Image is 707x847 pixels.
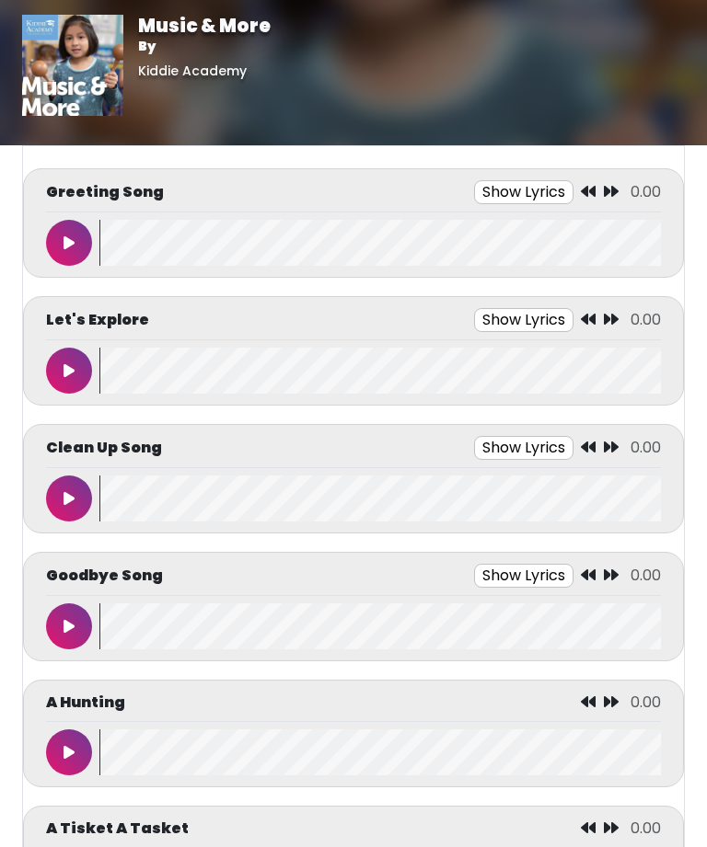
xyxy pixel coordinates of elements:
h6: Kiddie Academy [138,63,271,79]
button: Show Lyrics [474,180,574,204]
span: 0.00 [631,692,661,713]
h1: Music & More [138,15,271,37]
p: Let's Explore [46,309,149,331]
span: 0.00 [631,565,661,586]
button: Show Lyrics [474,308,574,332]
p: Clean Up Song [46,437,162,459]
button: Show Lyrics [474,436,574,460]
button: Show Lyrics [474,564,574,588]
p: Goodbye Song [46,565,163,587]
span: 0.00 [631,181,661,202]
p: Greeting Song [46,181,164,203]
p: A Hunting [46,692,125,714]
span: 0.00 [631,437,661,458]
span: 0.00 [631,818,661,839]
span: 0.00 [631,309,661,330]
p: A Tisket A Tasket [46,818,189,840]
img: 01vrkzCYTteBT1eqlInO [22,15,123,116]
p: By [138,37,271,56]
